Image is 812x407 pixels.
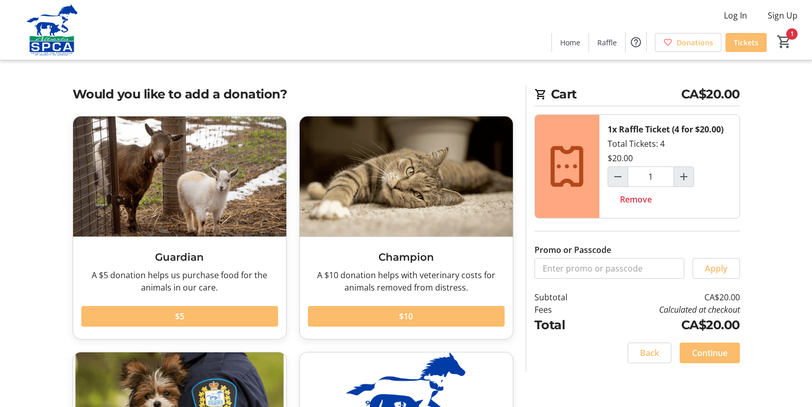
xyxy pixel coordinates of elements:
span: Home [560,37,580,48]
span: $5 [175,310,184,323]
div: A $10 donation helps with veterinary costs for animals removed from distress. [308,269,505,294]
span: CA$20.00 [681,85,740,104]
span: Remove [620,193,652,206]
input: Enter promo or passcode [534,258,684,279]
span: Raffle [597,37,617,48]
a: Tickets [725,33,767,52]
button: Apply [693,258,740,279]
div: $20.00 [608,152,633,164]
img: Champion [300,116,513,236]
h2: Would you like to add a donation? [73,85,513,104]
span: Apply [705,262,728,275]
button: Remove [608,189,664,210]
a: Home [552,33,589,52]
a: Donations [655,33,721,52]
div: Total Tickets: 4 [599,115,739,218]
button: Log In [716,7,755,24]
span: Donations [677,37,713,48]
button: Help [626,32,646,53]
td: Subtotal [534,291,594,303]
span: Continue [692,347,728,359]
td: Fees [534,303,594,316]
label: Promo or Passcode [534,244,611,256]
td: Total [534,316,594,334]
span: Back [640,347,659,359]
span: Sign Up [768,9,798,22]
img: Guardian [73,116,286,236]
td: CA$20.00 [594,316,739,334]
h3: Guardian [81,249,278,265]
button: $10 [308,306,505,327]
td: Calculated at checkout [594,303,739,316]
h2: Cart [534,85,740,106]
img: Alberta SPCA's Logo [6,4,98,56]
span: Tickets [734,37,758,48]
button: Cart [775,32,793,51]
span: $10 [399,310,413,323]
span: Log In [724,9,747,22]
td: CA$20.00 [594,291,739,303]
div: A $5 donation helps us purchase food for the animals in our care. [81,269,278,294]
button: Back [628,343,671,363]
button: $5 [81,306,278,327]
button: Decrement by one [608,167,628,186]
h3: Champion [308,249,505,265]
div: 1x Raffle Ticket (4 for $20.00) [608,123,723,135]
button: Continue [680,343,740,363]
a: Raffle [589,33,625,52]
button: Increment by one [674,167,694,186]
button: Sign Up [759,7,806,24]
input: Raffle Ticket (4 for $20.00) Quantity [628,166,674,187]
